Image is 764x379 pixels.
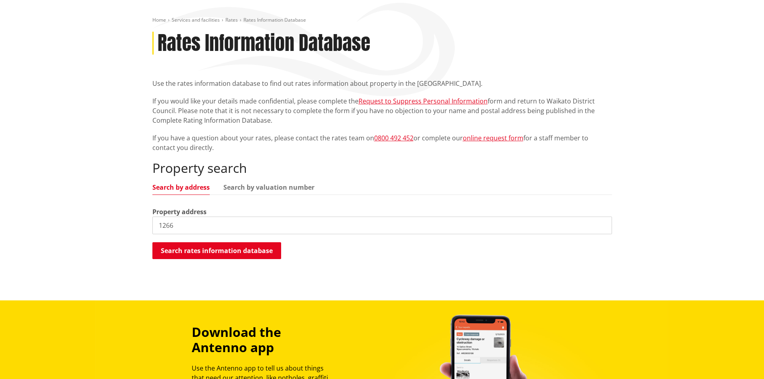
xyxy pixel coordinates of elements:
a: Home [152,16,166,23]
a: Search by address [152,184,210,191]
label: Property address [152,207,207,217]
a: 0800 492 452 [374,134,413,142]
h3: Download the Antenno app [192,324,337,355]
input: e.g. Duke Street NGARUAWAHIA [152,217,612,234]
a: Search by valuation number [223,184,314,191]
button: Search rates information database [152,242,281,259]
a: Services and facilities [172,16,220,23]
span: Rates Information Database [243,16,306,23]
h1: Rates Information Database [158,32,370,55]
h2: Property search [152,160,612,176]
a: Request to Suppress Personal Information [359,97,488,105]
a: online request form [463,134,523,142]
p: Use the rates information database to find out rates information about property in the [GEOGRAPHI... [152,79,612,88]
p: If you have a question about your rates, please contact the rates team on or complete our for a s... [152,133,612,152]
p: If you would like your details made confidential, please complete the form and return to Waikato ... [152,96,612,125]
nav: breadcrumb [152,17,612,24]
a: Rates [225,16,238,23]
